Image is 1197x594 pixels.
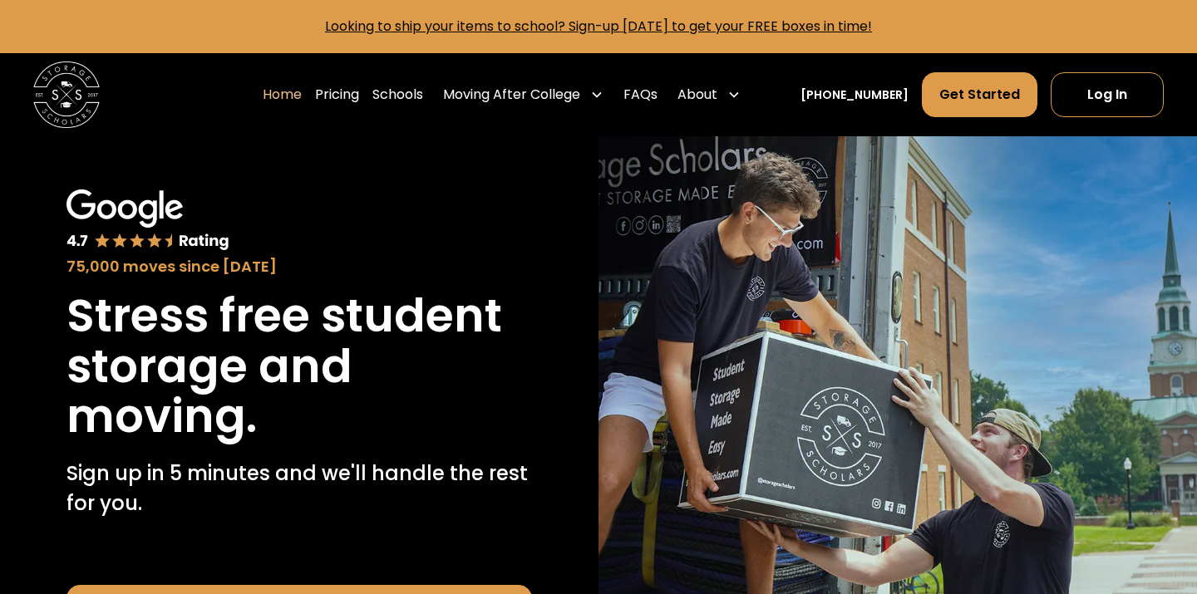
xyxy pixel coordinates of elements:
[922,72,1037,117] a: Get Started
[800,86,909,104] a: [PHONE_NUMBER]
[325,17,872,36] a: Looking to ship your items to school? Sign-up [DATE] to get your FREE boxes in time!
[623,71,658,118] a: FAQs
[315,71,359,118] a: Pricing
[66,459,532,518] p: Sign up in 5 minutes and we'll handle the rest for you.
[66,291,532,442] h1: Stress free student storage and moving.
[372,71,423,118] a: Schools
[66,189,229,252] img: Google 4.7 star rating
[33,61,100,128] img: Storage Scholars main logo
[1051,72,1164,117] a: Log In
[66,255,532,277] div: 75,000 moves since [DATE]
[443,85,580,105] div: Moving After College
[677,85,717,105] div: About
[263,71,302,118] a: Home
